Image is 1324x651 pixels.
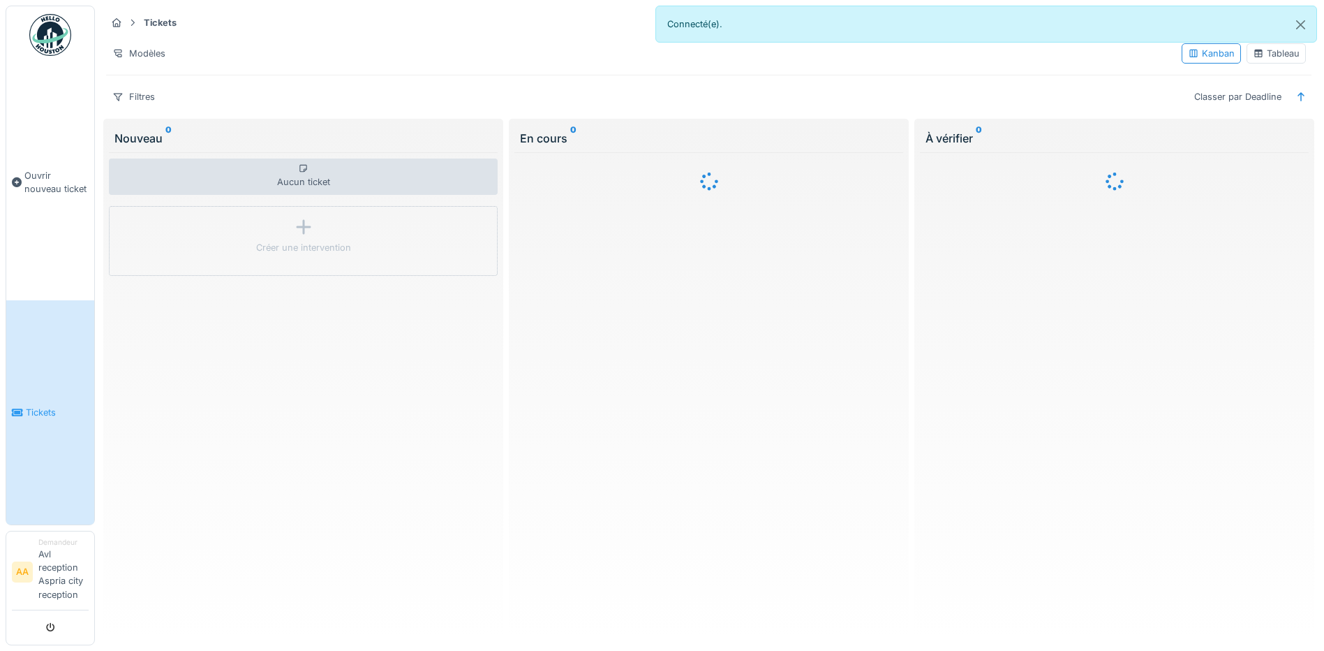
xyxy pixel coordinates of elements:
[106,87,161,107] div: Filtres
[38,537,89,607] li: Avl reception Aspria city reception
[6,300,94,524] a: Tickets
[38,537,89,548] div: Demandeur
[1253,47,1300,60] div: Tableau
[6,64,94,300] a: Ouvrir nouveau ticket
[12,562,33,583] li: AA
[106,43,172,64] div: Modèles
[570,130,577,147] sup: 0
[655,6,1318,43] div: Connecté(e).
[29,14,71,56] img: Badge_color-CXgf-gQk.svg
[1188,87,1288,107] div: Classer par Deadline
[165,130,172,147] sup: 0
[925,130,1303,147] div: À vérifier
[256,241,351,254] div: Créer une intervention
[24,169,89,196] span: Ouvrir nouveau ticket
[1285,6,1316,43] button: Close
[138,16,182,29] strong: Tickets
[976,130,982,147] sup: 0
[1188,47,1235,60] div: Kanban
[520,130,898,147] div: En cours
[114,130,492,147] div: Nouveau
[109,159,498,195] div: Aucun ticket
[12,537,89,610] a: AA DemandeurAvl reception Aspria city reception
[26,406,89,419] span: Tickets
